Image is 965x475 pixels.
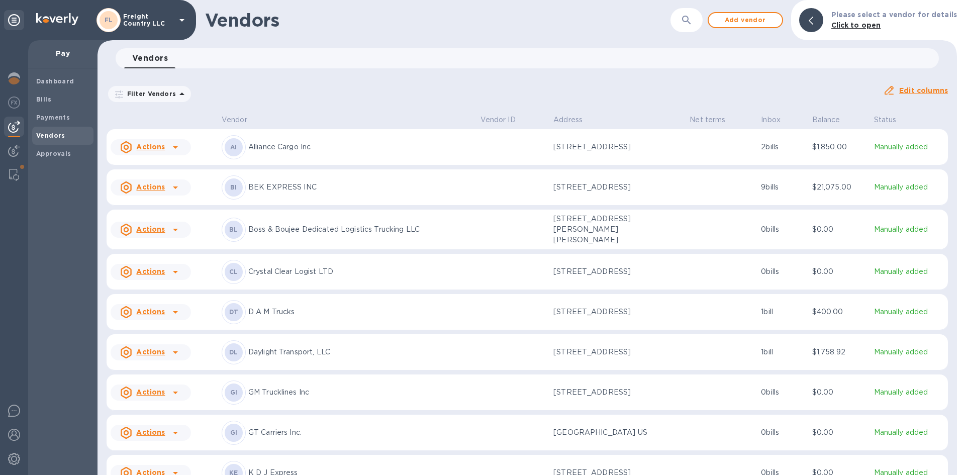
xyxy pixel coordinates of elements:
p: [STREET_ADDRESS] [553,347,654,357]
h1: Vendors [205,10,670,31]
img: Foreign exchange [8,97,20,109]
p: [STREET_ADDRESS] [553,182,654,193]
p: [STREET_ADDRESS] [553,142,654,152]
p: [STREET_ADDRESS] [553,266,654,277]
p: GM Trucklines Inc [248,387,472,398]
p: Freight Country LLC [123,13,173,27]
u: Actions [136,308,165,316]
u: Actions [136,428,165,436]
p: [GEOGRAPHIC_DATA] US [553,427,654,438]
p: 0 bills [761,427,804,438]
p: $400.00 [812,307,866,317]
span: Address [553,115,596,125]
p: $0.00 [812,387,866,398]
b: Please select a vendor for details [831,11,957,19]
u: Actions [136,388,165,396]
p: $1,758.92 [812,347,866,357]
p: Manually added [874,182,944,193]
b: DT [229,308,239,316]
span: Vendor ID [480,115,529,125]
p: $0.00 [812,266,866,277]
p: Manually added [874,266,944,277]
p: Manually added [874,142,944,152]
b: Dashboard [36,77,74,85]
p: Manually added [874,224,944,235]
p: Crystal Clear Logist LTD [248,266,472,277]
p: BEK EXPRESS INC [248,182,472,193]
p: [STREET_ADDRESS][PERSON_NAME][PERSON_NAME] [553,214,654,245]
div: Unpin categories [4,10,24,30]
b: Approvals [36,150,71,157]
p: Vendor [222,115,247,125]
b: BL [229,226,238,233]
p: $0.00 [812,427,866,438]
p: [STREET_ADDRESS] [553,387,654,398]
u: Actions [136,183,165,191]
p: Inbox [761,115,781,125]
p: Manually added [874,427,944,438]
u: Actions [136,225,165,233]
u: Actions [136,267,165,275]
p: $0.00 [812,224,866,235]
b: DL [229,348,238,356]
p: Net terms [690,115,725,125]
p: $21,075.00 [812,182,866,193]
b: CL [229,268,238,275]
b: Payments [36,114,70,121]
b: AI [230,143,237,151]
p: D A M Trucks [248,307,472,317]
b: Vendors [36,132,65,139]
b: BI [230,183,237,191]
p: 2 bills [761,142,804,152]
p: 1 bill [761,307,804,317]
p: Vendor ID [480,115,516,125]
span: Balance [812,115,853,125]
p: Filter Vendors [123,89,176,98]
p: Balance [812,115,840,125]
p: 9 bills [761,182,804,193]
p: 0 bills [761,387,804,398]
p: 0 bills [761,224,804,235]
u: Edit columns [899,86,948,94]
b: Click to open [831,21,881,29]
p: 1 bill [761,347,804,357]
b: GI [230,389,238,396]
b: Bills [36,96,51,103]
p: Address [553,115,583,125]
p: Pay [36,48,89,58]
p: 0 bills [761,266,804,277]
p: GT Carriers Inc. [248,427,472,438]
span: Vendors [132,51,168,65]
p: Manually added [874,347,944,357]
span: Inbox [761,115,794,125]
p: Status [874,115,897,125]
span: Vendor [222,115,260,125]
p: Manually added [874,387,944,398]
button: Add vendor [708,12,783,28]
img: Logo [36,13,78,25]
u: Actions [136,143,165,151]
span: Add vendor [717,14,774,26]
p: $1,850.00 [812,142,866,152]
span: Net terms [690,115,738,125]
b: FL [105,16,113,24]
p: Daylight Transport, LLC [248,347,472,357]
b: GI [230,429,238,436]
u: Actions [136,348,165,356]
p: Alliance Cargo Inc [248,142,472,152]
p: [STREET_ADDRESS] [553,307,654,317]
p: Manually added [874,307,944,317]
p: Boss & Boujee Dedicated Logistics Trucking LLC [248,224,472,235]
